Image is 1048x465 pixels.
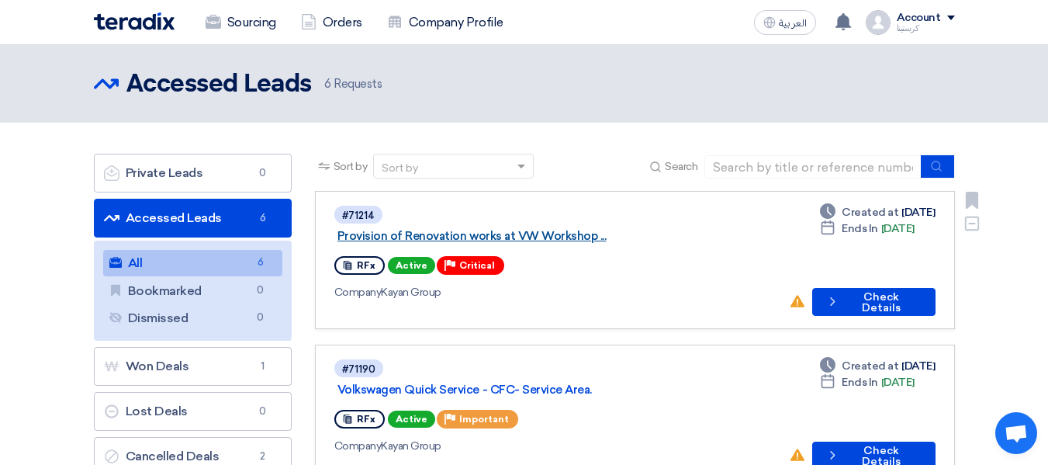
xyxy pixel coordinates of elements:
[126,69,312,100] h2: Accessed Leads
[324,75,382,93] span: Requests
[897,24,955,33] div: كرستينا
[388,411,435,428] span: Active
[842,374,878,390] span: Ends In
[342,364,375,374] div: #71190
[897,12,941,25] div: Account
[342,210,375,220] div: #71214
[251,310,270,326] span: 0
[754,10,816,35] button: العربية
[251,255,270,271] span: 6
[94,154,292,193] a: Private Leads0
[357,260,375,271] span: RFx
[103,250,282,276] a: All
[820,358,935,374] div: [DATE]
[94,347,292,386] a: Won Deals1
[254,449,272,464] span: 2
[94,199,292,238] a: Accessed Leads6
[103,278,282,304] a: Bookmarked
[254,165,272,181] span: 0
[820,220,915,237] div: [DATE]
[289,5,375,40] a: Orders
[254,210,272,226] span: 6
[375,5,516,40] a: Company Profile
[324,77,331,91] span: 6
[459,414,509,425] span: Important
[382,160,418,176] div: Sort by
[334,286,382,299] span: Company
[388,257,435,274] span: Active
[779,18,807,29] span: العربية
[337,229,725,243] a: Provision of Renovation works at VW Workshop ...
[103,305,282,331] a: Dismissed
[665,158,697,175] span: Search
[842,358,898,374] span: Created at
[995,412,1037,454] a: Open chat
[842,220,878,237] span: Ends In
[254,359,272,374] span: 1
[812,288,936,316] button: Check Details
[842,204,898,220] span: Created at
[94,392,292,431] a: Lost Deals0
[334,158,368,175] span: Sort by
[334,439,382,453] span: Company
[254,404,272,419] span: 0
[193,5,289,40] a: Sourcing
[820,204,935,220] div: [DATE]
[820,374,915,390] div: [DATE]
[866,10,891,35] img: profile_test.png
[334,438,776,454] div: Kayan Group
[334,284,776,300] div: Kayan Group
[704,155,922,179] input: Search by title or reference number
[94,12,175,30] img: Teradix logo
[337,383,725,397] a: Volkswagen Quick Service - CFC- Service Area.
[459,260,495,271] span: Critical
[357,414,375,425] span: RFx
[251,283,270,299] span: 0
